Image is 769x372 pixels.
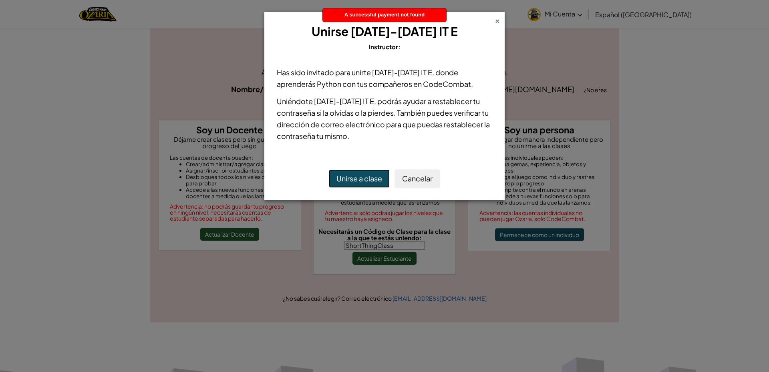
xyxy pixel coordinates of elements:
span: Python [317,79,341,88]
span: A successful payment not found [344,12,425,18]
span: [DATE]-[DATE] IT E [372,68,432,77]
span: Unirse [312,24,348,39]
span: [DATE]-[DATE] IT E [350,24,458,39]
span: podrás ayudar a restablecer tu contraseña si la olvidas o la pierdes. También puedes verificar tu... [277,97,490,141]
span: Uniéndote [277,97,314,106]
span: Has sido invitado para unirte [277,68,372,77]
span: Instructor: [369,43,401,50]
button: Cancelar [395,169,440,188]
span: [DATE]-[DATE] IT E [314,97,374,106]
span: con tus compañeros en CodeCombat. [341,79,473,88]
span: , [374,97,377,106]
div: × [495,16,500,24]
button: Unirse a clase [329,169,390,188]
